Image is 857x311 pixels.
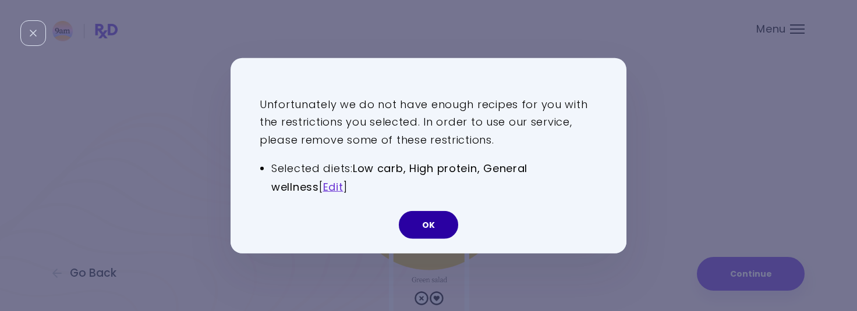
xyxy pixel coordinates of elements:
a: Edit [323,180,343,194]
strong: Low carb, High protein, General wellness [271,161,527,194]
div: Close [20,20,46,46]
button: OK [399,211,458,239]
p: Unfortunately we do not have enough recipes for you with the restrictions you selected. In order ... [260,95,597,149]
li: Selected diets: [ ] [271,159,597,196]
